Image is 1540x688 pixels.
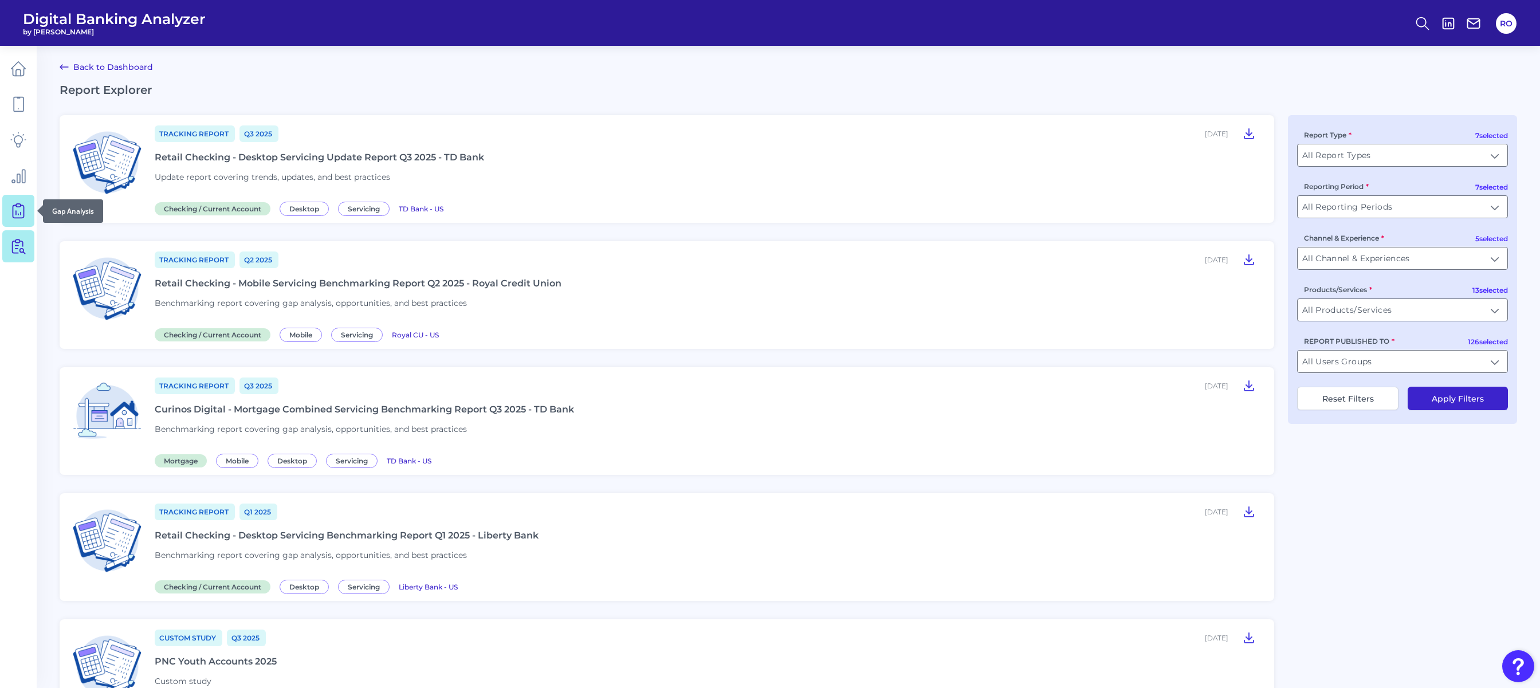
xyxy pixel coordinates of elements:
a: Desktop [280,203,333,214]
a: Tracking Report [155,251,235,268]
a: Servicing [338,203,394,214]
span: Liberty Bank - US [399,583,458,591]
a: Servicing [338,581,394,592]
span: Mortgage [155,454,207,467]
a: Q3 2025 [239,125,278,142]
div: Gap Analysis [43,199,103,223]
button: Apply Filters [1408,387,1508,410]
div: Retail Checking - Desktop Servicing Benchmarking Report Q1 2025 - Liberty Bank [155,530,539,541]
button: Reset Filters [1297,387,1398,410]
span: Royal CU - US [392,331,439,339]
a: Mobile [280,329,327,340]
span: Custom study [155,676,211,686]
span: TD Bank - US [399,205,443,213]
a: TD Bank - US [387,455,431,466]
a: Desktop [280,581,333,592]
a: Servicing [326,455,382,466]
button: Retail Checking - Desktop Servicing Update Report Q3 2025 - TD Bank [1237,124,1260,143]
label: Channel & Experience [1304,234,1384,242]
a: Mobile [216,455,263,466]
img: Checking / Current Account [69,124,146,201]
a: Custom Study [155,630,222,646]
div: [DATE] [1205,255,1228,264]
button: Retail Checking - Desktop Servicing Benchmarking Report Q1 2025 - Liberty Bank [1237,502,1260,521]
span: Desktop [280,202,329,216]
span: Desktop [280,580,329,594]
span: Servicing [326,454,378,468]
div: [DATE] [1205,508,1228,516]
span: Servicing [338,202,390,216]
div: Retail Checking - Desktop Servicing Update Report Q3 2025 - TD Bank [155,152,484,163]
span: Benchmarking report covering gap analysis, opportunities, and best practices [155,424,467,434]
span: Mobile [280,328,322,342]
div: PNC Youth Accounts 2025 [155,656,277,667]
span: Servicing [338,580,390,594]
button: RO [1496,13,1517,34]
a: Checking / Current Account [155,329,275,340]
a: Mortgage [155,455,211,466]
img: Checking / Current Account [69,250,146,327]
div: [DATE] [1205,129,1228,138]
a: TD Bank - US [399,203,443,214]
a: Royal CU - US [392,329,439,340]
a: Tracking Report [155,378,235,394]
button: Open Resource Center [1502,650,1534,682]
span: Checking / Current Account [155,580,270,593]
a: Back to Dashboard [60,60,153,74]
a: Checking / Current Account [155,581,275,592]
a: Checking / Current Account [155,203,275,214]
span: Mobile [216,454,258,468]
button: Retail Checking - Mobile Servicing Benchmarking Report Q2 2025 - Royal Credit Union [1237,250,1260,269]
a: Q3 2025 [239,378,278,394]
span: Desktop [268,454,317,468]
span: Checking / Current Account [155,202,270,215]
label: Products/Services [1304,285,1372,294]
a: Q1 2025 [239,504,277,520]
span: TD Bank - US [387,457,431,465]
label: REPORT PUBLISHED TO [1304,337,1394,345]
label: Report Type [1304,131,1352,139]
label: Reporting Period [1304,182,1369,191]
div: [DATE] [1205,634,1228,642]
span: Checking / Current Account [155,328,270,341]
h2: Report Explorer [60,83,1517,97]
a: Servicing [331,329,387,340]
span: Digital Banking Analyzer [23,10,206,27]
div: [DATE] [1205,382,1228,390]
span: Benchmarking report covering gap analysis, opportunities, and best practices [155,298,467,308]
div: Curinos Digital - Mortgage Combined Servicing Benchmarking Report Q3 2025 - TD Bank [155,404,574,415]
a: Q2 2025 [239,251,278,268]
span: Servicing [331,328,383,342]
a: Tracking Report [155,504,235,520]
span: Benchmarking report covering gap analysis, opportunities, and best practices [155,550,467,560]
a: Liberty Bank - US [399,581,458,592]
img: Checking / Current Account [69,502,146,579]
span: by [PERSON_NAME] [23,27,206,36]
a: Tracking Report [155,125,235,142]
button: Curinos Digital - Mortgage Combined Servicing Benchmarking Report Q3 2025 - TD Bank [1237,376,1260,395]
img: Mortgage [69,376,146,453]
div: Retail Checking - Mobile Servicing Benchmarking Report Q2 2025 - Royal Credit Union [155,278,561,289]
a: Q3 2025 [227,630,266,646]
a: Desktop [268,455,321,466]
span: Update report covering trends, updates, and best practices [155,172,390,182]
